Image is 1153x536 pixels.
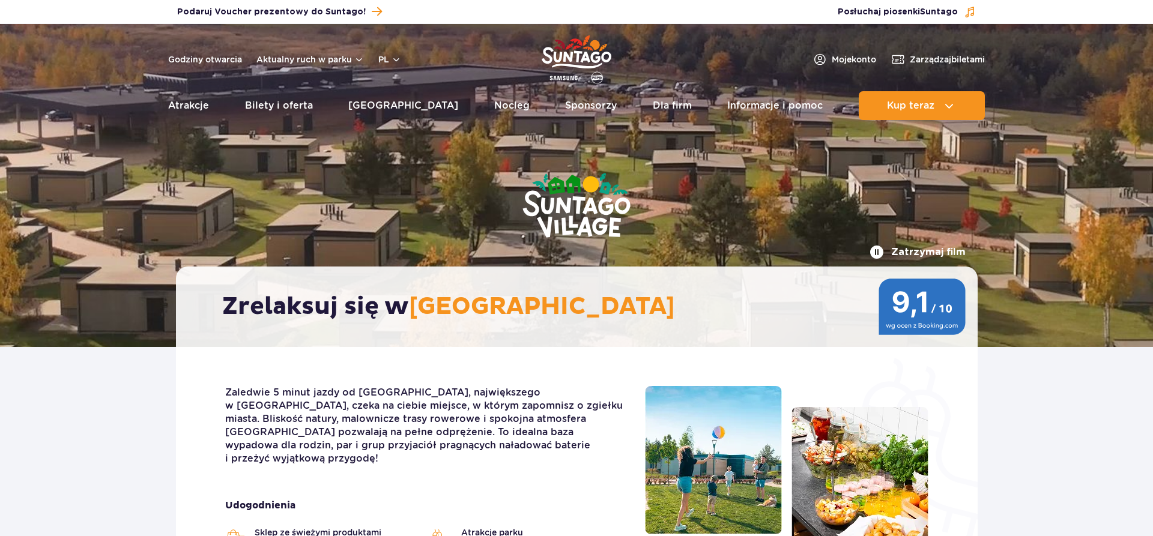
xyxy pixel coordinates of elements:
span: Kup teraz [887,100,934,111]
button: Aktualny ruch w parku [256,55,364,64]
a: Informacje i pomoc [727,91,823,120]
span: Moje konto [832,53,876,65]
span: Suntago [920,8,958,16]
a: Sponsorzy [565,91,617,120]
a: Park of Poland [542,30,611,85]
a: Godziny otwarcia [168,53,242,65]
p: Zaledwie 5 minut jazdy od [GEOGRAPHIC_DATA], największego w [GEOGRAPHIC_DATA], czeka na ciebie mi... [225,386,627,465]
a: Atrakcje [168,91,209,120]
span: Posłuchaj piosenki [838,6,958,18]
a: Bilety i oferta [245,91,313,120]
span: Zarządzaj biletami [910,53,985,65]
span: [GEOGRAPHIC_DATA] [409,292,675,322]
h2: Zrelaksuj się w [222,292,943,322]
a: Dla firm [653,91,692,120]
span: Podaruj Voucher prezentowy do Suntago! [177,6,366,18]
a: [GEOGRAPHIC_DATA] [348,91,458,120]
strong: Udogodnienia [225,499,627,512]
a: Nocleg [494,91,530,120]
a: Podaruj Voucher prezentowy do Suntago! [177,4,382,20]
button: Posłuchaj piosenkiSuntago [838,6,976,18]
button: pl [378,53,401,65]
button: Zatrzymaj film [870,245,966,259]
img: Suntago Village [474,126,679,287]
a: Mojekonto [813,52,876,67]
img: 9,1/10 wg ocen z Booking.com [879,279,966,335]
a: Zarządzajbiletami [891,52,985,67]
button: Kup teraz [859,91,985,120]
